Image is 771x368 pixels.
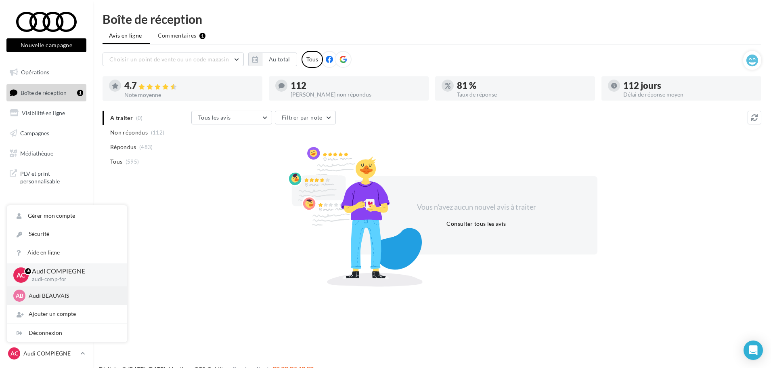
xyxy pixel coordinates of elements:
a: Médiathèque [5,145,88,162]
div: Délai de réponse moyen [623,92,755,97]
span: Opérations [21,69,49,76]
a: PLV et print personnalisable [5,165,88,189]
div: Tous [302,51,323,68]
a: Boîte de réception1 [5,84,88,101]
a: Visibilité en ligne [5,105,88,122]
div: 112 [291,81,422,90]
span: (112) [151,129,165,136]
span: (595) [126,158,139,165]
span: AC [10,349,18,357]
button: Au total [262,53,297,66]
span: PLV et print personnalisable [20,168,83,185]
a: AC Audi COMPIEGNE [6,346,86,361]
div: Note moyenne [124,92,256,98]
button: Filtrer par note [275,111,336,124]
div: Boîte de réception [103,13,761,25]
div: 4.7 [124,81,256,90]
p: Audi COMPIEGNE [23,349,77,357]
div: Taux de réponse [457,92,589,97]
span: Campagnes [20,130,49,137]
div: Vous n'avez aucun nouvel avis à traiter [407,202,546,212]
span: Tous [110,158,122,166]
a: Aide en ligne [7,244,127,262]
span: AB [16,292,23,300]
span: Boîte de réception [21,89,67,96]
p: Audi COMPIEGNE [32,267,114,276]
p: Audi BEAUVAIS [29,292,117,300]
span: Choisir un point de vente ou un code magasin [109,56,229,63]
span: Non répondus [110,128,148,137]
div: Open Intercom Messenger [744,341,763,360]
div: 1 [77,90,83,96]
span: AC [17,270,25,280]
a: Campagnes [5,125,88,142]
div: 112 jours [623,81,755,90]
div: [PERSON_NAME] non répondus [291,92,422,97]
span: Répondus [110,143,136,151]
button: Au total [248,53,297,66]
button: Tous les avis [191,111,272,124]
button: Choisir un point de vente ou un code magasin [103,53,244,66]
a: Sécurité [7,225,127,243]
button: Nouvelle campagne [6,38,86,52]
span: Visibilité en ligne [22,109,65,116]
div: Déconnexion [7,324,127,342]
div: 1 [199,33,205,39]
span: Tous les avis [198,114,231,121]
a: Opérations [5,64,88,81]
div: Ajouter un compte [7,305,127,323]
span: Médiathèque [20,149,53,156]
a: Gérer mon compte [7,207,127,225]
span: (483) [139,144,153,150]
button: Consulter tous les avis [443,219,509,229]
span: Commentaires [158,32,197,40]
p: audi-comp-for [32,276,114,283]
div: 81 % [457,81,589,90]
